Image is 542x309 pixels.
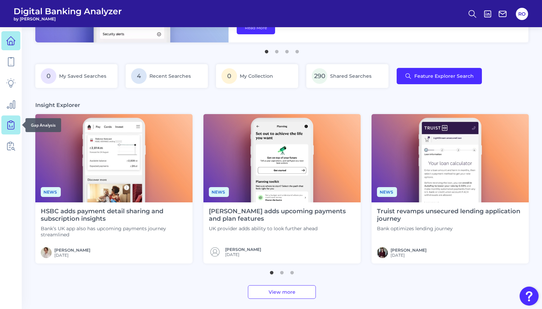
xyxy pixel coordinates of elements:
button: Feature Explorer Search [397,68,482,84]
a: [PERSON_NAME] [391,248,427,253]
a: View more [248,285,316,299]
button: 4 [294,47,301,53]
a: News [41,188,61,195]
a: Read More [237,21,275,34]
span: Shared Searches [330,73,372,79]
span: News [209,187,229,197]
button: RO [516,8,528,20]
span: 0 [41,68,56,84]
button: 2 [273,47,280,53]
button: 3 [284,47,290,53]
span: 290 [312,68,327,84]
button: Open Resource Center [520,287,539,306]
span: News [377,187,397,197]
span: by [PERSON_NAME] [14,16,122,21]
h4: HSBC adds payment detail sharing and subscription insights [41,208,187,222]
a: [PERSON_NAME] [54,248,90,253]
span: 4 [131,68,147,84]
img: News - Phone.png [35,114,193,202]
span: Recent Searches [149,73,191,79]
a: [PERSON_NAME] [225,247,261,252]
span: Feature Explorer Search [414,73,474,79]
button: 2 [278,268,285,274]
span: [DATE] [391,253,427,258]
a: 4Recent Searches [126,64,208,88]
h3: Insight Explorer [35,102,80,109]
div: Gap Analysis [25,118,61,132]
h4: [PERSON_NAME] adds upcoming payments and plan features [209,208,355,222]
p: Bank optimizes lending journey [377,225,523,232]
span: My Saved Searches [59,73,106,79]
h4: Truist revamps unsecured lending application journey [377,208,523,222]
span: My Collection [240,73,273,79]
span: 0 [221,68,237,84]
span: [DATE] [54,253,90,258]
a: 290Shared Searches [306,64,389,88]
button: 1 [263,47,270,53]
img: MIchael McCaw [41,247,52,258]
a: 0My Saved Searches [35,64,118,88]
span: News [41,187,61,197]
span: Digital Banking Analyzer [14,6,122,16]
span: [DATE] [225,252,261,257]
a: News [377,188,397,195]
button: 3 [289,268,295,274]
p: Bank’s UK app also has upcoming payments journey streamlined [41,225,187,238]
a: News [209,188,229,195]
a: 0My Collection [216,64,298,88]
img: RNFetchBlobTmp_0b8yx2vy2p867rz195sbp4h.png [377,247,388,258]
button: 1 [268,268,275,274]
img: News - Phone (3).png [372,114,529,202]
img: News - Phone (4).png [203,114,361,202]
p: UK provider adds ability to look further ahead [209,225,355,232]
